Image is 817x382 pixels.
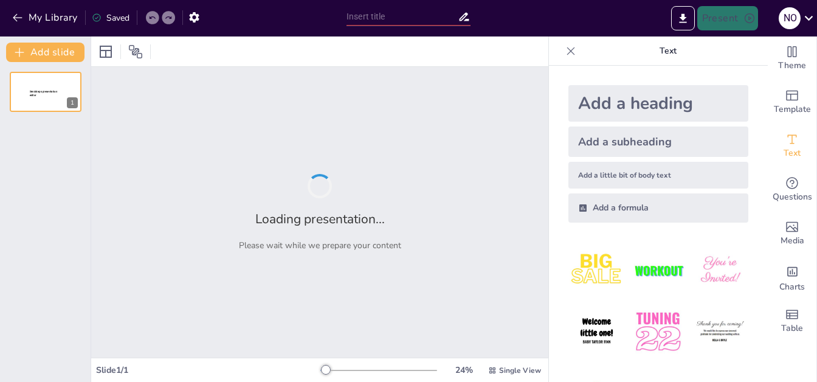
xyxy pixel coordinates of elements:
div: Add a subheading [568,127,748,157]
div: N O [779,7,801,29]
div: Change the overall theme [768,36,816,80]
div: Add a formula [568,193,748,223]
div: 1 [67,97,78,108]
button: N O [779,6,801,30]
button: Export to PowerPoint [671,6,695,30]
div: Get real-time input from your audience [768,168,816,212]
span: Sendsteps presentation editor [30,90,57,97]
h2: Loading presentation... [255,210,385,227]
button: Add slide [6,43,84,62]
div: Layout [96,42,115,61]
div: 24 % [449,364,478,376]
p: Text [581,36,756,66]
span: Template [774,103,811,116]
img: 1.jpeg [568,242,625,299]
p: Please wait while we prepare your content [239,240,401,251]
span: Single View [499,366,541,375]
div: Add a little bit of body text [568,162,748,189]
img: 6.jpeg [692,304,748,360]
div: Add charts and graphs [768,255,816,299]
span: Table [781,322,803,335]
div: Add ready made slides [768,80,816,124]
div: Add images, graphics, shapes or video [768,212,816,255]
span: Theme [778,59,806,72]
div: Slide 1 / 1 [96,364,320,376]
img: 3.jpeg [692,242,748,299]
img: 4.jpeg [568,304,625,360]
div: Saved [92,12,129,24]
button: Present [697,6,758,30]
span: Position [128,44,143,59]
span: Text [784,147,801,160]
div: Add a table [768,299,816,343]
img: 2.jpeg [630,242,686,299]
span: Questions [773,190,812,204]
span: Media [781,234,804,248]
span: Charts [779,280,805,294]
input: Insert title [346,8,458,26]
div: 1 [10,72,81,112]
button: My Library [9,8,83,27]
img: 5.jpeg [630,304,686,360]
div: Add a heading [568,85,748,122]
div: Add text boxes [768,124,816,168]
